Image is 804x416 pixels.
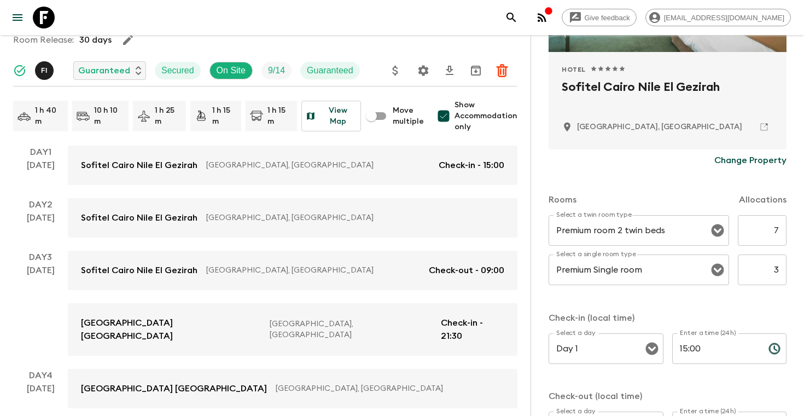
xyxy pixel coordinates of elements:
span: Hotel [562,65,586,74]
p: Day 1 [13,146,68,159]
div: [EMAIL_ADDRESS][DOMAIN_NAME] [645,9,791,26]
a: Sofitel Cairo Nile El Gezirah[GEOGRAPHIC_DATA], [GEOGRAPHIC_DATA] [68,198,517,238]
p: 1 h 25 m [155,105,182,127]
h2: Sofitel Cairo Nile El Gezirah [562,78,773,113]
p: 30 days [79,33,112,47]
p: Change Property [714,154,786,167]
button: Open [644,341,660,356]
button: Open [710,223,725,238]
div: On Site [209,62,253,79]
button: Change Property [714,149,786,171]
div: [DATE] [27,382,55,408]
button: View Map [301,101,361,131]
label: Enter a time (24h) [680,407,736,416]
p: 9 / 14 [268,64,285,77]
p: Secured [161,64,194,77]
button: Download CSV [439,60,461,82]
p: [GEOGRAPHIC_DATA], [GEOGRAPHIC_DATA] [206,212,496,223]
span: Move multiple [393,105,424,127]
p: Check-in (local time) [549,311,786,325]
div: [DATE] [27,211,55,238]
p: Allocations [739,193,786,206]
p: [GEOGRAPHIC_DATA] [GEOGRAPHIC_DATA] [81,316,261,343]
div: [DATE] [27,159,55,185]
span: [EMAIL_ADDRESS][DOMAIN_NAME] [658,14,790,22]
a: Sofitel Cairo Nile El Gezirah[GEOGRAPHIC_DATA], [GEOGRAPHIC_DATA]Check-in - 15:00 [68,146,517,185]
div: Secured [155,62,201,79]
p: [GEOGRAPHIC_DATA] [GEOGRAPHIC_DATA] [81,382,267,395]
button: Settings [412,60,434,82]
label: Enter a time (24h) [680,328,736,338]
label: Select a single room type [556,250,636,259]
svg: Synced Successfully [13,64,26,77]
button: FI [35,61,56,80]
p: Sofitel Cairo Nile El Gezirah [81,264,197,277]
p: 1 h 15 m [212,105,237,127]
p: Sofitel Cairo Nile El Gezirah [81,211,197,224]
a: Give feedback [562,9,637,26]
a: Sofitel Cairo Nile El Gezirah[GEOGRAPHIC_DATA], [GEOGRAPHIC_DATA]Check-out - 09:00 [68,251,517,290]
p: Guaranteed [307,64,353,77]
p: Check-in - 21:30 [441,316,504,343]
button: Archive (Completed, Cancelled or Unsynced Departures only) [465,60,487,82]
p: Day 2 [13,198,68,211]
p: [GEOGRAPHIC_DATA], [GEOGRAPHIC_DATA] [206,265,420,276]
input: hh:mm [672,333,760,364]
button: Choose time, selected time is 3:00 PM [764,338,785,360]
button: Open [710,262,725,278]
span: Show Accommodation only [455,100,517,132]
div: [DATE] [27,264,55,356]
button: Update Price, Early Bird Discount and Costs [384,60,406,82]
button: search adventures [500,7,522,28]
span: Give feedback [579,14,636,22]
p: Check-in - 15:00 [439,159,504,172]
p: Sofitel Cairo Nile El Gezirah [81,159,197,172]
p: F I [41,66,48,75]
p: Day 3 [13,251,68,264]
button: Delete [491,60,513,82]
a: [GEOGRAPHIC_DATA] [GEOGRAPHIC_DATA][GEOGRAPHIC_DATA], [GEOGRAPHIC_DATA] [68,369,517,408]
p: On Site [217,64,246,77]
p: Rooms [549,193,576,206]
a: [GEOGRAPHIC_DATA] [GEOGRAPHIC_DATA][GEOGRAPHIC_DATA], [GEOGRAPHIC_DATA]Check-in - 21:30 [68,303,517,356]
p: Room Release: [13,33,74,47]
p: [GEOGRAPHIC_DATA], [GEOGRAPHIC_DATA] [270,319,432,340]
p: 1 h 40 m [35,105,63,127]
p: Day 4 [13,369,68,382]
div: Trip Fill [261,62,292,79]
label: Select a day [556,407,595,416]
p: Check-out (local time) [549,390,786,403]
button: menu [7,7,28,28]
p: 1 h 15 m [267,105,293,127]
label: Select a twin room type [556,210,632,219]
p: 10 h 10 m [94,105,124,127]
p: [GEOGRAPHIC_DATA], [GEOGRAPHIC_DATA] [206,160,430,171]
p: Cairo, Egypt [577,122,742,132]
p: Check-out - 09:00 [429,264,504,277]
p: Guaranteed [78,64,130,77]
label: Select a day [556,328,595,338]
p: [GEOGRAPHIC_DATA], [GEOGRAPHIC_DATA] [276,383,496,394]
span: Faten Ibrahim [35,65,56,73]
